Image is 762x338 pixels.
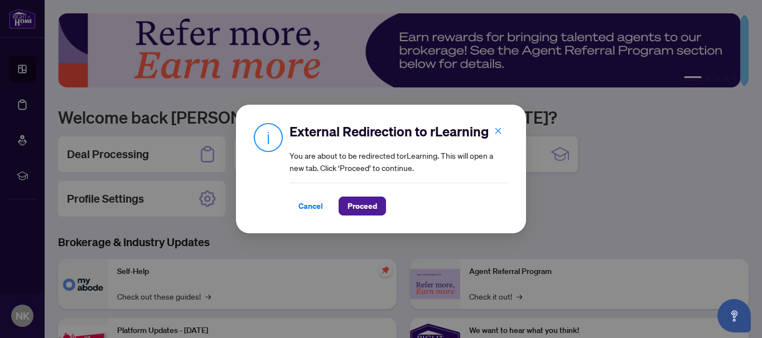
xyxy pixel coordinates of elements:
[290,123,508,140] h2: External Redirection to rLearning
[348,197,377,215] span: Proceed
[298,197,323,215] span: Cancel
[254,123,283,152] img: Info Icon
[290,197,332,215] button: Cancel
[494,127,502,135] span: close
[717,299,751,332] button: Open asap
[339,197,386,215] button: Proceed
[290,123,508,215] div: You are about to be redirected to rLearning . This will open a new tab. Click ‘Proceed’ to continue.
